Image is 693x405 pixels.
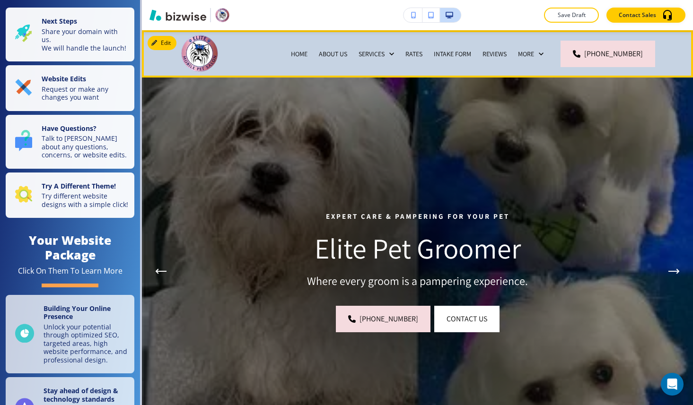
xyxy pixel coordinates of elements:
p: Contact Sales [619,11,656,19]
p: Where every groom is a pampering experience. [232,274,603,288]
button: Next Hero Image [665,262,684,281]
p: Home [291,49,307,59]
button: Try A Different Theme!Try different website designs with a simple click! [6,172,134,218]
img: Your Logo [215,8,230,23]
div: Next Slide [665,262,684,281]
p: Try different website designs with a simple click! [42,192,129,208]
p: Share your domain with us. We will handle the launch! [42,27,129,52]
a: [PHONE_NUMBER] [336,306,430,332]
button: Website EditsRequest or make any changes you want [6,65,134,111]
button: Have Questions?Talk to [PERSON_NAME] about any questions, concerns, or website edits. [6,115,134,169]
span: [PHONE_NUMBER] [584,48,643,60]
p: More [518,49,534,59]
strong: Have Questions? [42,124,96,133]
img: Bizwise Logo [149,9,206,21]
div: Previous Slide [151,262,170,281]
strong: Stay ahead of design & technology standards [44,386,118,404]
p: Request or make any changes you want [42,85,129,102]
p: Rates [405,49,422,59]
div: Open Intercom Messenger [661,373,684,396]
p: Expert Care & Pampering for Your Pet [232,211,603,222]
strong: Building Your Online Presence [44,304,111,321]
p: Save Draft [556,11,587,19]
span: [PHONE_NUMBER] [360,313,418,325]
strong: Next Steps [42,17,77,26]
p: Reviews [482,49,507,59]
img: Elite Mobile Pet Salon [180,34,219,73]
button: Edit [148,36,176,50]
a: [PHONE_NUMBER] [561,41,655,67]
span: Contact Us [447,313,487,325]
a: Intake Form [434,49,471,59]
p: Services [359,49,385,59]
p: Elite Pet Groomer [232,232,603,265]
strong: Website Edits [42,74,86,83]
p: About Us [319,49,347,59]
button: Contact Sales [606,8,685,23]
button: Save Draft [544,8,599,23]
a: Building Your Online PresenceUnlock your potential through optimized SEO, targeted areas, high we... [6,295,134,374]
button: Previous Hero Image [151,262,170,281]
button: Contact Us [434,306,500,332]
strong: Try A Different Theme! [42,181,116,190]
h4: Your Website Package [6,233,134,262]
div: Click On Them To Learn More [18,266,123,276]
p: Talk to [PERSON_NAME] about any questions, concerns, or website edits. [42,134,129,159]
p: Unlock your potential through optimized SEO, targeted areas, high website performance, and profes... [44,323,129,364]
button: Next StepsShare your domain with us.We will handle the launch! [6,8,134,61]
